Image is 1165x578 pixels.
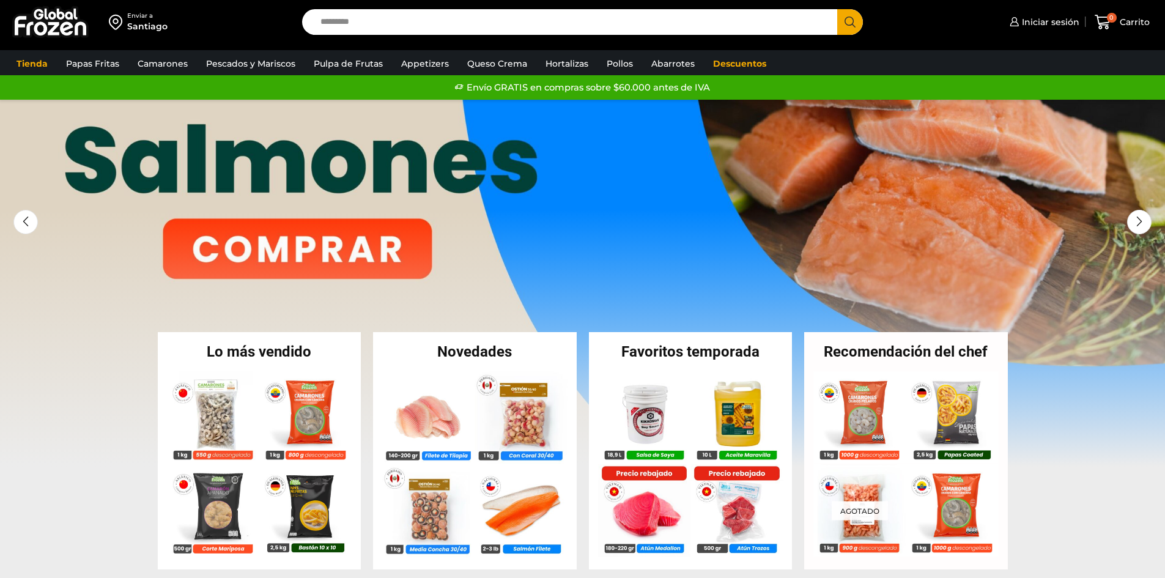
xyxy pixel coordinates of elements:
a: Queso Crema [461,52,533,75]
a: Tienda [10,52,54,75]
img: address-field-icon.svg [109,12,127,32]
div: Previous slide [13,210,38,234]
h2: Favoritos temporada [589,344,793,359]
span: 0 [1107,13,1117,23]
a: Hortalizas [539,52,594,75]
a: Pescados y Mariscos [200,52,301,75]
a: Pulpa de Frutas [308,52,389,75]
span: Carrito [1117,16,1150,28]
a: Abarrotes [645,52,701,75]
h2: Recomendación del chef [804,344,1008,359]
a: Descuentos [707,52,772,75]
button: Search button [837,9,863,35]
div: Next slide [1127,210,1152,234]
p: Agotado [832,502,888,521]
a: 0 Carrito [1092,8,1153,37]
a: Camarones [131,52,194,75]
a: Iniciar sesión [1007,10,1079,34]
div: Enviar a [127,12,168,20]
a: Papas Fritas [60,52,125,75]
span: Iniciar sesión [1019,16,1079,28]
h2: Lo más vendido [158,344,361,359]
h2: Novedades [373,344,577,359]
div: Santiago [127,20,168,32]
a: Appetizers [395,52,455,75]
a: Pollos [601,52,639,75]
